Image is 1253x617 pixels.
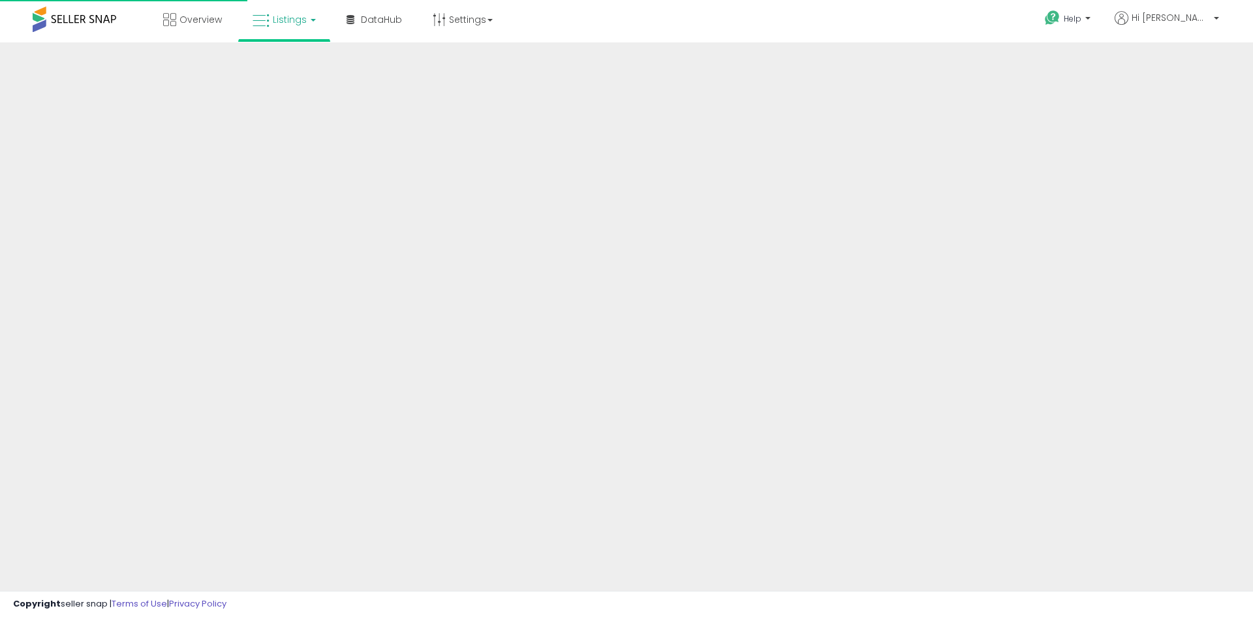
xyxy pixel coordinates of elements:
[273,13,307,26] span: Listings
[1115,11,1219,40] a: Hi [PERSON_NAME]
[1044,10,1060,26] i: Get Help
[1132,11,1210,24] span: Hi [PERSON_NAME]
[1064,13,1081,24] span: Help
[179,13,222,26] span: Overview
[361,13,402,26] span: DataHub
